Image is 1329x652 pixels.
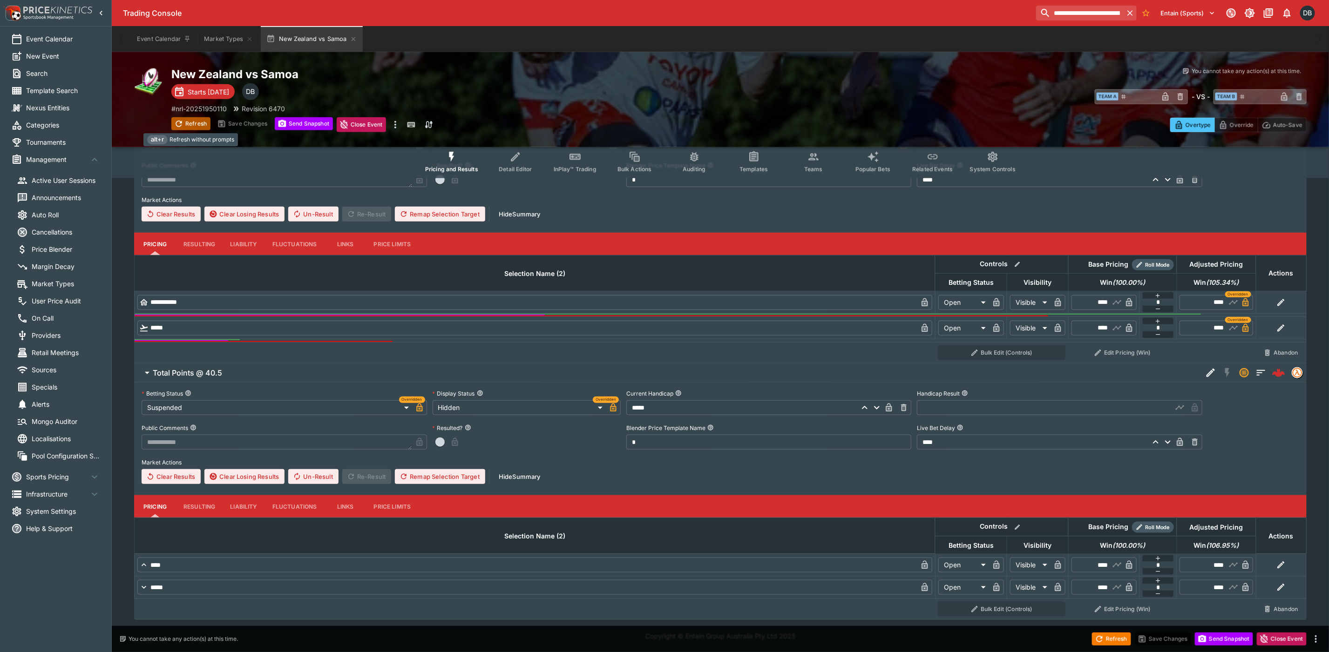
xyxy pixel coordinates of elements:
[1071,602,1174,617] button: Edit Pricing (Win)
[32,417,100,426] span: Mongo Auditor
[32,382,100,392] span: Specials
[32,348,100,357] span: Retail Meetings
[707,424,714,431] button: Blender Price Template Name
[1259,345,1303,360] button: Abandon
[1215,93,1237,101] span: Team B
[1239,367,1250,378] svg: Suspended
[26,86,100,95] span: Template Search
[337,117,386,132] button: Close Event
[1260,5,1277,21] button: Documentation
[1177,255,1256,274] th: Adjusted Pricing
[1085,259,1132,270] div: Base Pricing
[1202,364,1219,381] button: Edit Detail
[265,495,325,518] button: Fluctuations
[1192,67,1301,75] p: You cannot take any action(s) at this time.
[26,137,100,147] span: Tournaments
[962,390,968,397] button: Handicap Result
[223,495,264,518] button: Liability
[938,321,989,336] div: Open
[1010,580,1051,595] div: Visible
[1310,633,1322,645] button: more
[1230,120,1254,130] p: Override
[938,295,989,310] div: Open
[499,166,532,173] span: Detail Editor
[242,83,259,100] div: Daniel Beswick
[1177,518,1256,536] th: Adjusted Pricing
[142,455,1299,469] label: Market Actions
[1011,258,1024,270] button: Bulk edit
[32,365,100,375] span: Sources
[26,68,100,78] span: Search
[325,233,366,255] button: Links
[275,117,333,130] button: Send Snapshot
[1207,540,1239,551] em: ( 106.95 %)
[1010,321,1051,336] div: Visible
[1256,518,1306,554] th: Actions
[366,495,419,518] button: Price Limits
[342,207,391,222] span: Re-Result
[1090,540,1155,551] span: Win(100.00%)
[1112,540,1145,551] em: ( 100.00 %)
[129,635,238,643] p: You cannot take any action(s) at this time.
[32,193,100,202] span: Announcements
[1259,602,1303,617] button: Abandon
[1170,118,1215,132] button: Overtype
[938,558,989,572] div: Open
[1132,522,1174,533] div: Show/hide Price Roll mode configuration.
[366,233,419,255] button: Price Limits
[26,489,89,499] span: Infrastructure
[198,26,259,52] button: Market Types
[477,390,483,397] button: Display Status
[1132,259,1174,270] div: Show/hide Price Roll mode configuration.
[1297,3,1318,23] button: Daniel Beswick
[190,424,197,431] button: Public Comments
[134,363,1202,382] button: Total Points @ 40.5
[739,166,768,173] span: Templates
[223,233,264,255] button: Liability
[433,400,606,415] div: Hidden
[32,279,100,289] span: Market Types
[1292,368,1302,378] img: tradingmodel
[1085,521,1132,533] div: Base Pricing
[171,117,210,130] button: Refresh
[1269,363,1288,382] a: 2ed6b090-7532-46eb-a68e-57c1b2a7b427
[26,34,100,44] span: Event Calendar
[970,166,1016,173] span: System Controls
[153,368,222,378] h6: Total Points @ 40.5
[171,104,227,114] p: Copy To Clipboard
[1279,5,1295,21] button: Notifications
[170,135,234,145] span: Refresh without prompts
[938,277,1004,288] span: Betting Status
[855,166,890,173] span: Popular Bets
[176,495,223,518] button: Resulting
[938,345,1065,360] button: Bulk Edit (Controls)
[23,7,92,13] img: PriceKinetics
[917,390,960,397] p: Handicap Result
[26,120,100,130] span: Categories
[1207,277,1239,288] em: ( 105.34 %)
[288,469,338,484] span: Un-Result
[1272,366,1285,379] img: logo-cerberus--red.svg
[1228,317,1248,323] span: Overridden
[1071,345,1174,360] button: Edit Pricing (Win)
[425,166,478,173] span: Pricing and Results
[176,233,223,255] button: Resulting
[1170,118,1307,132] div: Start From
[917,424,955,432] p: Live Bet Delay
[1010,295,1051,310] div: Visible
[242,104,285,114] p: Revision 6470
[1256,255,1306,291] th: Actions
[26,472,89,482] span: Sports Pricing
[134,495,176,518] button: Pricing
[1258,118,1307,132] button: Auto-Save
[1273,120,1302,130] p: Auto-Save
[912,166,953,173] span: Related Events
[32,434,100,444] span: Localisations
[142,207,201,222] button: Clear Results
[1241,5,1258,21] button: Toggle light/dark mode
[957,424,963,431] button: Live Bet Delay
[938,580,989,595] div: Open
[1236,364,1253,381] button: Suspended
[433,424,463,432] p: Resulted?
[134,67,164,97] img: rugby_league.png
